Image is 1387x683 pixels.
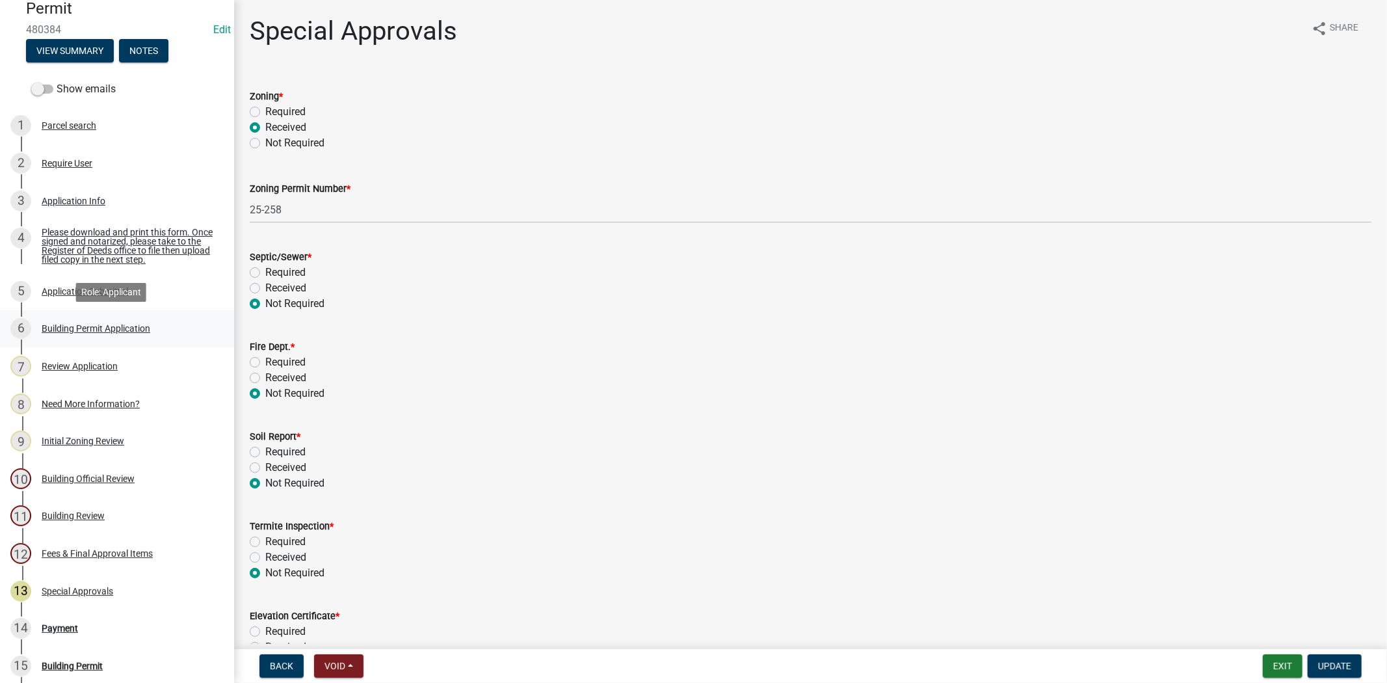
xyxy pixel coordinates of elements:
label: Show emails [31,81,116,97]
div: 5 [10,281,31,302]
label: Received [265,370,306,386]
div: Special Approvals [42,587,113,596]
wm-modal-confirm: Edit Application Number [213,23,231,36]
label: Required [265,624,306,639]
label: Septic/Sewer [250,253,311,262]
div: Building Permit [42,662,103,671]
div: 3 [10,191,31,211]
label: Elevation Certificate [250,612,339,621]
div: Review Application [42,362,118,371]
label: Required [265,534,306,550]
div: 6 [10,318,31,339]
div: 7 [10,356,31,377]
span: Share [1330,21,1358,36]
button: Notes [119,39,168,62]
label: Termite Inspection [250,522,334,531]
div: Fees & Final Approval Items [42,549,153,558]
label: Not Required [265,475,324,491]
label: Soil Report [250,433,300,442]
div: 1 [10,115,31,136]
label: Fire Dept. [250,343,295,352]
div: Payment [42,624,78,633]
label: Received [265,120,306,135]
div: 14 [10,618,31,639]
span: Void [324,661,345,671]
label: Required [265,355,306,370]
div: 11 [10,505,31,526]
wm-modal-confirm: Notes [119,46,168,57]
label: Not Required [265,386,324,401]
div: Application Submittal [42,287,128,296]
span: Update [1318,661,1351,671]
label: Not Required [265,296,324,312]
i: share [1312,21,1327,36]
label: Not Required [265,135,324,151]
label: Not Required [265,565,324,581]
button: shareShare [1301,16,1369,41]
div: 15 [10,656,31,676]
div: 10 [10,468,31,489]
div: Building Review [42,511,105,520]
a: Edit [213,23,231,36]
div: Building Official Review [42,474,135,483]
label: Received [265,280,306,296]
div: 9 [10,431,31,451]
div: 2 [10,153,31,174]
button: Void [314,654,363,678]
label: Required [265,265,306,280]
div: 8 [10,394,31,414]
div: Require User [42,159,92,168]
label: Received [265,639,306,655]
label: Received [265,460,306,475]
label: Required [265,444,306,460]
span: Back [270,661,293,671]
label: Required [265,104,306,120]
wm-modal-confirm: Summary [26,46,114,57]
div: Please download and print this form. Once signed and notarized, please take to the Register of De... [42,228,213,264]
h1: Special Approvals [250,16,457,47]
div: Initial Zoning Review [42,436,124,446]
div: Need More Information? [42,399,140,408]
div: 12 [10,543,31,564]
label: Zoning Permit Number [250,185,350,194]
button: Exit [1263,654,1302,678]
div: Building Permit Application [42,324,150,333]
button: Update [1308,654,1362,678]
span: 480384 [26,23,208,36]
div: Role: Applicant [76,283,146,302]
div: Application Info [42,196,105,206]
label: Zoning [250,92,283,101]
div: 4 [10,228,31,248]
div: 13 [10,581,31,602]
label: Received [265,550,306,565]
button: Back [259,654,304,678]
div: Parcel search [42,121,96,130]
button: View Summary [26,39,114,62]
